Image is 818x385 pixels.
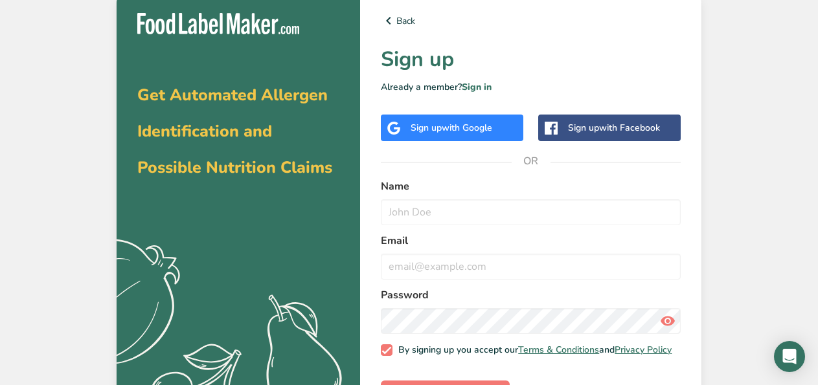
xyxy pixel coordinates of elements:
[774,341,805,372] div: Open Intercom Messenger
[568,121,660,135] div: Sign up
[599,122,660,134] span: with Facebook
[392,344,672,356] span: By signing up you accept our and
[512,142,551,181] span: OR
[381,13,681,28] a: Back
[411,121,492,135] div: Sign up
[381,199,681,225] input: John Doe
[381,179,681,194] label: Name
[615,344,672,356] a: Privacy Policy
[518,344,599,356] a: Terms & Conditions
[442,122,492,134] span: with Google
[381,254,681,280] input: email@example.com
[381,44,681,75] h1: Sign up
[381,233,681,248] label: Email
[137,84,332,179] span: Get Automated Allergen Identification and Possible Nutrition Claims
[381,80,681,94] p: Already a member?
[462,81,492,93] a: Sign in
[381,287,681,303] label: Password
[137,13,299,34] img: Food Label Maker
